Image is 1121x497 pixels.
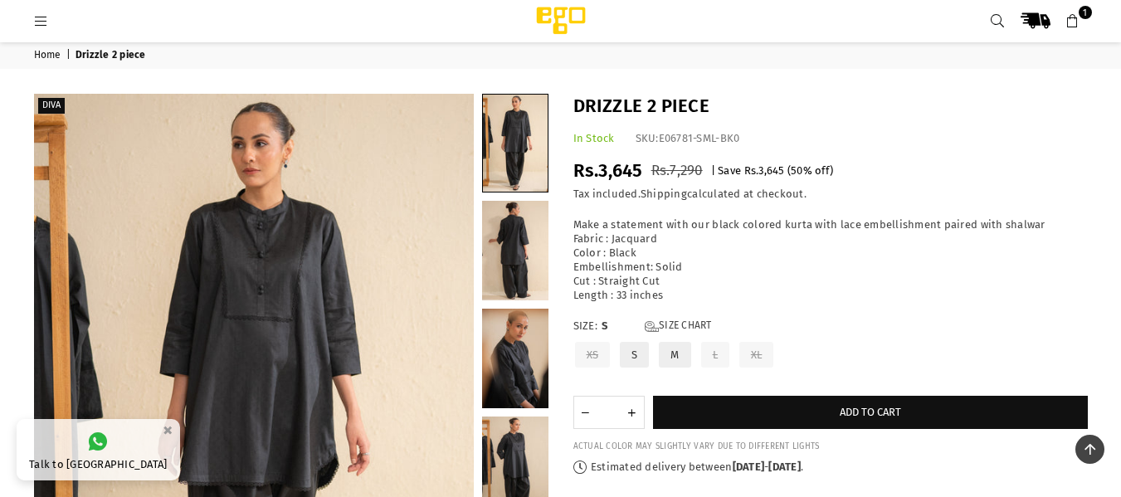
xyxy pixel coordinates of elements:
img: Ego [490,4,631,37]
span: | [711,164,715,177]
label: XL [738,340,776,369]
a: Home [34,49,64,62]
span: | [66,49,73,62]
span: Save [718,164,741,177]
span: S [602,319,635,334]
label: XS [573,340,612,369]
a: Talk to [GEOGRAPHIC_DATA] [17,419,180,480]
time: [DATE] [733,460,765,473]
span: Rs.3,645 [573,159,643,182]
a: 1 [1058,6,1088,36]
span: Rs.7,290 [651,162,703,179]
span: Add to cart [840,406,901,418]
time: [DATE] [768,460,801,473]
p: Estimated delivery between - . [573,460,1088,475]
p: Make a statement with our black colored kurta with lace embellishment paired with shalwar Fabric ... [573,218,1088,302]
label: Diva [38,98,65,114]
nav: breadcrumbs [22,41,1100,69]
button: Add to cart [653,396,1088,429]
span: 50 [791,164,803,177]
a: Size Chart [645,319,712,334]
button: × [158,417,178,444]
label: Size: [573,319,1088,334]
span: Drizzle 2 piece [76,49,149,62]
a: Shipping [641,188,687,201]
span: In Stock [573,132,615,144]
span: ( % off) [787,164,833,177]
span: Rs.3,645 [744,164,785,177]
h1: Drizzle 2 piece [573,94,1088,119]
a: Search [983,6,1013,36]
quantity-input: Quantity [573,396,645,429]
span: E06781-SML-BK0 [659,132,740,144]
label: S [618,340,651,369]
div: SKU: [636,132,740,146]
label: M [657,340,692,369]
a: Menu [27,14,56,27]
div: Tax included. calculated at checkout. [573,188,1088,202]
span: 1 [1079,6,1092,19]
label: L [699,340,731,369]
div: ACTUAL COLOR MAY SLIGHTLY VARY DUE TO DIFFERENT LIGHTS [573,441,1088,452]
